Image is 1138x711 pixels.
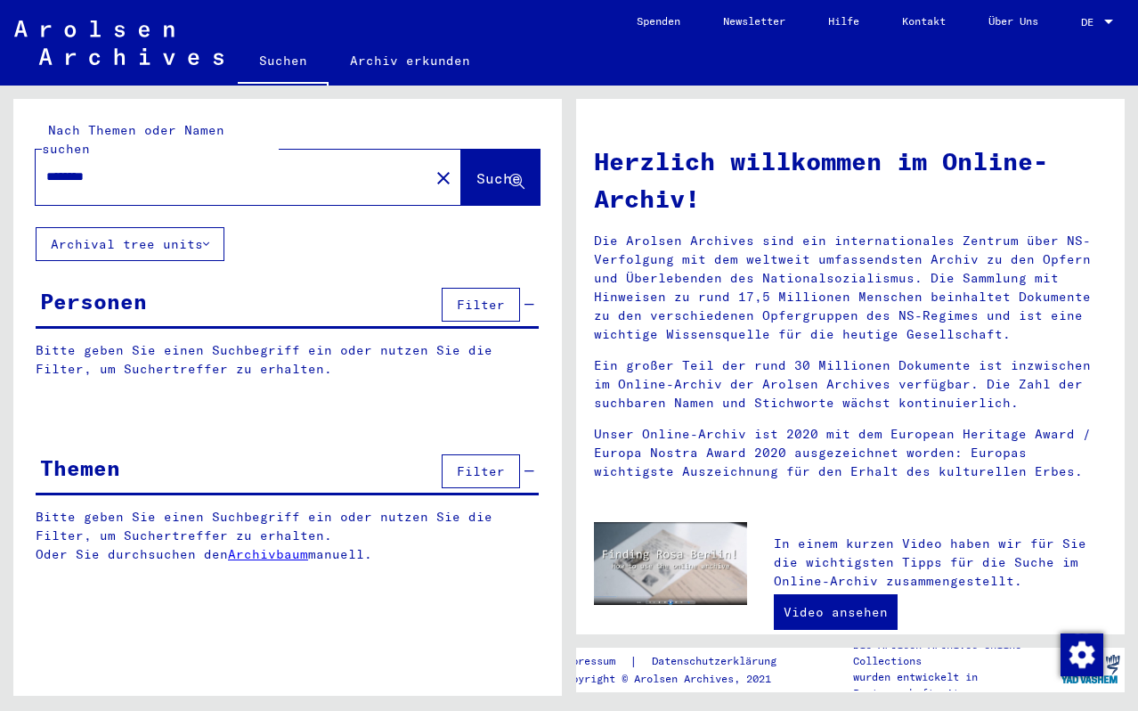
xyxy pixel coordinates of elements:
[426,159,461,195] button: Clear
[1061,633,1103,676] img: Zustimmung ändern
[774,594,898,630] a: Video ansehen
[461,150,540,205] button: Suche
[559,652,798,671] div: |
[36,341,539,379] p: Bitte geben Sie einen Suchbegriff ein oder nutzen Sie die Filter, um Suchertreffer zu erhalten.
[329,39,492,82] a: Archiv erkunden
[774,535,1107,591] p: In einem kurzen Video haben wir für Sie die wichtigsten Tipps für die Suche im Online-Archiv zusa...
[594,425,1107,481] p: Unser Online-Archiv ist 2020 mit dem European Heritage Award / Europa Nostra Award 2020 ausgezeic...
[36,508,540,564] p: Bitte geben Sie einen Suchbegriff ein oder nutzen Sie die Filter, um Suchertreffer zu erhalten. O...
[442,288,520,322] button: Filter
[594,232,1107,344] p: Die Arolsen Archives sind ein internationales Zentrum über NS-Verfolgung mit dem weltweit umfasse...
[1057,647,1124,691] img: yv_logo.png
[14,20,224,65] img: Arolsen_neg.svg
[36,227,224,261] button: Archival tree units
[442,454,520,488] button: Filter
[638,652,798,671] a: Datenschutzerklärung
[457,297,505,313] span: Filter
[594,356,1107,413] p: Ein großer Teil der rund 30 Millionen Dokumente ist inzwischen im Online-Archiv der Arolsen Archi...
[40,285,147,317] div: Personen
[1081,16,1101,29] span: DE
[433,168,454,189] mat-icon: close
[476,169,521,187] span: Suche
[238,39,329,86] a: Suchen
[559,671,798,687] p: Copyright © Arolsen Archives, 2021
[853,669,1056,701] p: wurden entwickelt in Partnerschaft mit
[457,463,505,479] span: Filter
[594,143,1107,217] h1: Herzlich willkommen im Online-Archiv!
[594,522,747,606] img: video.jpg
[559,652,630,671] a: Impressum
[853,637,1056,669] p: Die Arolsen Archives Online-Collections
[228,546,308,562] a: Archivbaum
[40,452,120,484] div: Themen
[1060,633,1102,675] div: Zustimmung ändern
[42,122,224,157] mat-label: Nach Themen oder Namen suchen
